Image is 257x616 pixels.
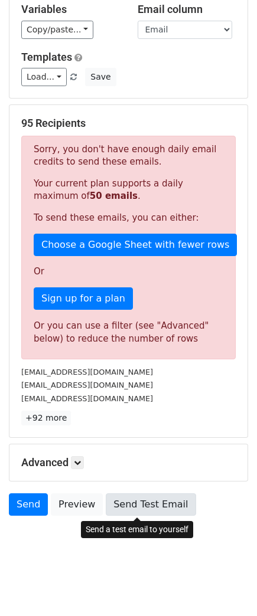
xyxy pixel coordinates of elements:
[21,51,72,63] a: Templates
[21,368,153,376] small: [EMAIL_ADDRESS][DOMAIN_NAME]
[21,21,93,39] a: Copy/paste...
[21,394,153,403] small: [EMAIL_ADDRESS][DOMAIN_NAME]
[34,234,237,256] a: Choose a Google Sheet with fewer rows
[34,178,223,202] p: Your current plan supports a daily maximum of .
[34,266,223,278] p: Or
[85,68,116,86] button: Save
[106,493,196,516] a: Send Test Email
[21,68,67,86] a: Load...
[90,191,138,201] strong: 50 emails
[21,3,120,16] h5: Variables
[198,559,257,616] iframe: Chat Widget
[21,411,71,425] a: +92 more
[9,493,48,516] a: Send
[138,3,236,16] h5: Email column
[34,287,133,310] a: Sign up for a plan
[34,212,223,224] p: To send these emails, you can either:
[81,521,193,538] div: Send a test email to yourself
[21,117,236,130] h5: 95 Recipients
[21,381,153,389] small: [EMAIL_ADDRESS][DOMAIN_NAME]
[34,143,223,168] p: Sorry, you don't have enough daily email credits to send these emails.
[34,319,223,346] div: Or you can use a filter (see "Advanced" below) to reduce the number of rows
[198,559,257,616] div: Widget de chat
[51,493,103,516] a: Preview
[21,456,236,469] h5: Advanced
